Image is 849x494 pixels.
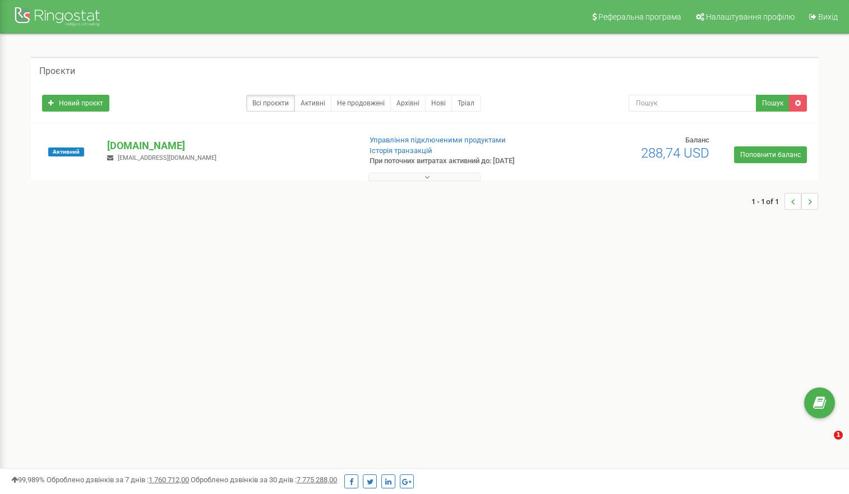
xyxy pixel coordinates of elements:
[246,95,295,112] a: Всі проєкти
[297,475,337,484] u: 7 775 288,00
[818,12,838,21] span: Вихід
[641,145,709,161] span: 288,74 USD
[390,95,426,112] a: Архівні
[370,156,548,167] p: При поточних витратах активний до: [DATE]
[294,95,331,112] a: Активні
[706,12,795,21] span: Налаштування профілю
[370,146,432,155] a: Історія транзакцій
[42,95,109,112] a: Новий проєкт
[685,136,709,144] span: Баланс
[191,475,337,484] span: Оброблено дзвінків за 30 днів :
[751,193,785,210] span: 1 - 1 of 1
[756,95,790,112] button: Пошук
[149,475,189,484] u: 1 760 712,00
[425,95,452,112] a: Нові
[629,95,757,112] input: Пошук
[811,431,838,458] iframe: Intercom live chat
[47,475,189,484] span: Оброблено дзвінків за 7 днів :
[451,95,481,112] a: Тріал
[834,431,843,440] span: 1
[118,154,216,161] span: [EMAIL_ADDRESS][DOMAIN_NAME]
[734,146,807,163] a: Поповнити баланс
[331,95,391,112] a: Не продовжені
[370,136,506,144] a: Управління підключеними продуктами
[598,12,681,21] span: Реферальна програма
[39,66,75,76] h5: Проєкти
[11,475,45,484] span: 99,989%
[48,147,84,156] span: Активний
[751,182,818,221] nav: ...
[107,138,351,153] p: [DOMAIN_NAME]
